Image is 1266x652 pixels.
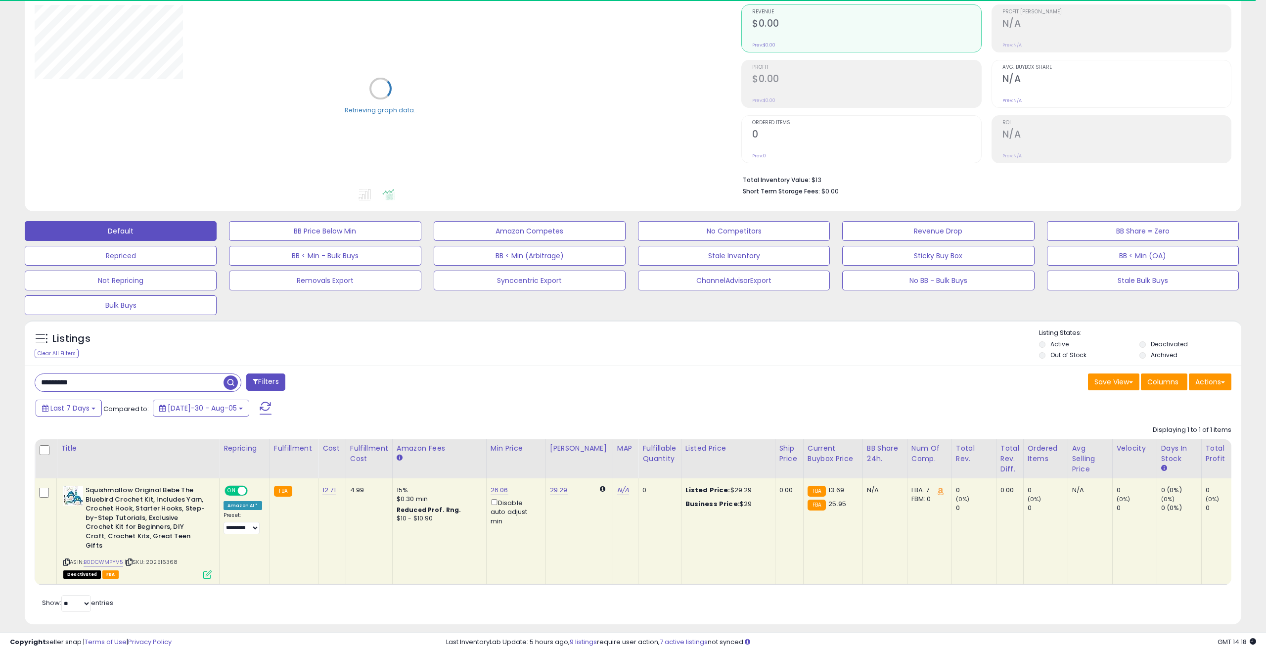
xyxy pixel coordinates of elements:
a: B0DCWMPYV5 [84,558,123,566]
button: Save View [1088,373,1139,390]
button: Default [25,221,217,241]
label: Deactivated [1151,340,1188,348]
small: FBA [808,486,826,497]
span: 25.95 [828,499,846,509]
div: $10 - $10.90 [397,514,479,523]
h2: N/A [1002,18,1231,31]
div: Cost [322,443,342,454]
a: 12.71 [322,485,336,495]
small: Prev: N/A [1002,153,1022,159]
div: Last InventoryLab Update: 5 hours ago, require user action, not synced. [446,638,1256,647]
button: Stale Bulk Buys [1047,271,1239,290]
div: Current Buybox Price [808,443,859,464]
small: Prev: $0.00 [752,97,775,103]
div: BB Share 24h. [867,443,903,464]
b: Reduced Prof. Rng. [397,506,461,514]
div: 0 [1206,486,1246,495]
div: 0 [642,486,673,495]
div: Fulfillable Quantity [642,443,677,464]
small: (0%) [1117,495,1130,503]
small: (0%) [1161,495,1175,503]
div: 0 [1117,486,1157,495]
div: 0 [1028,504,1068,512]
button: Not Repricing [25,271,217,290]
div: Total Profit [1206,443,1242,464]
span: ROI [1002,120,1231,126]
button: Actions [1189,373,1231,390]
small: Prev: N/A [1002,97,1022,103]
small: Prev: 0 [752,153,766,159]
small: Days In Stock. [1161,464,1167,473]
p: Listing States: [1039,328,1241,338]
div: [PERSON_NAME] [550,443,609,454]
h2: $0.00 [752,73,981,87]
div: Total Rev. [956,443,992,464]
span: Show: entries [42,598,113,607]
span: 2025-08-13 14:18 GMT [1218,637,1256,647]
small: FBA [274,486,292,497]
div: 0 [1028,486,1068,495]
h2: 0 [752,129,981,142]
div: $29.29 [685,486,768,495]
button: Last 7 Days [36,400,102,417]
span: | SKU: 202516368 [125,558,178,566]
button: BB Price Below Min [229,221,421,241]
span: Columns [1147,377,1178,387]
span: Revenue [752,9,981,15]
span: 13.69 [828,485,844,495]
span: Profit [752,65,981,70]
div: Fulfillment [274,443,314,454]
button: BB < Min (Arbitrage) [434,246,626,266]
div: 0 [1117,504,1157,512]
div: Repricing [224,443,266,454]
label: Out of Stock [1050,351,1086,359]
button: BB < Min - Bulk Buys [229,246,421,266]
div: 15% [397,486,479,495]
span: Avg. Buybox Share [1002,65,1231,70]
div: N/A [867,486,900,495]
small: (0%) [1206,495,1220,503]
button: Sticky Buy Box [842,246,1034,266]
div: N/A [1072,486,1105,495]
a: 26.06 [491,485,508,495]
small: (0%) [956,495,970,503]
button: Synccentric Export [434,271,626,290]
div: Min Price [491,443,542,454]
div: MAP [617,443,634,454]
div: Clear All Filters [35,349,79,358]
button: ChannelAdvisorExport [638,271,830,290]
b: Squishmallow Original Bebe The Bluebird Crochet Kit, Includes Yarn, Crochet Hook, Starter Hooks, ... [86,486,206,553]
button: Repriced [25,246,217,266]
span: All listings that are unavailable for purchase on Amazon for any reason other than out-of-stock [63,570,101,579]
div: 0 [956,504,996,512]
div: Days In Stock [1161,443,1197,464]
h2: N/A [1002,73,1231,87]
div: Ship Price [779,443,799,464]
button: Bulk Buys [25,295,217,315]
div: Disable auto adjust min [491,497,538,526]
button: Columns [1141,373,1187,390]
small: (0%) [1028,495,1041,503]
div: Num of Comp. [911,443,948,464]
div: FBA: 7 [911,486,944,495]
div: Title [61,443,215,454]
button: Removals Export [229,271,421,290]
b: Total Inventory Value: [743,176,810,184]
b: Business Price: [685,499,740,509]
a: Terms of Use [85,637,127,647]
div: Avg Selling Price [1072,443,1108,474]
b: Listed Price: [685,485,730,495]
button: No Competitors [638,221,830,241]
label: Active [1050,340,1069,348]
small: Amazon Fees. [397,454,403,463]
a: 9 listings [570,637,597,647]
div: seller snap | | [10,638,172,647]
div: 0 (0%) [1161,504,1201,512]
a: N/A [617,485,629,495]
div: 0.00 [1000,486,1016,495]
div: 4.99 [350,486,385,495]
strong: Copyright [10,637,46,647]
small: FBA [808,500,826,511]
a: 7 active listings [660,637,708,647]
span: [DATE]-30 - Aug-05 [168,403,237,413]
